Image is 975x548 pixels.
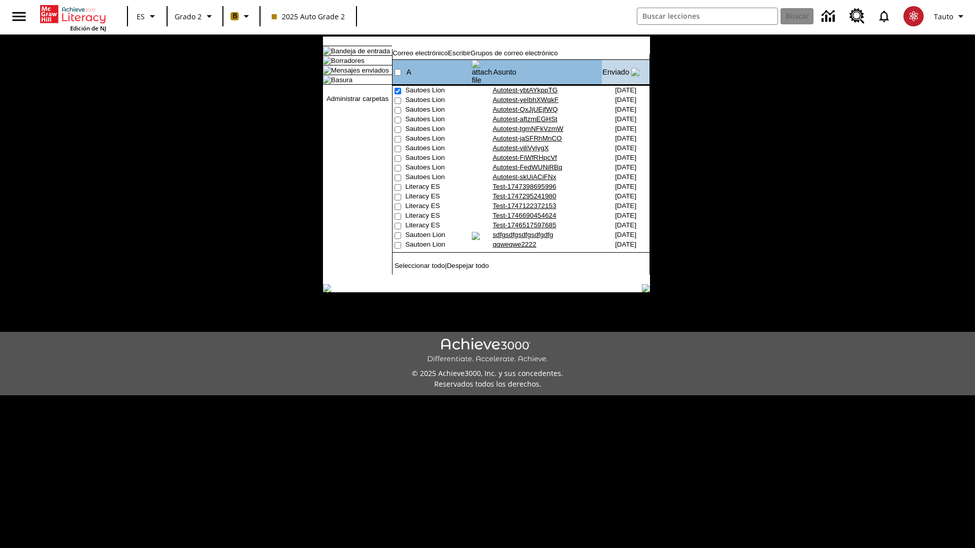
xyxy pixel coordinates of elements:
[816,3,843,30] a: Centro de información
[405,154,471,163] td: Sautoes Lion
[405,231,471,241] td: Sautoen Lion
[406,68,411,76] a: A
[331,76,352,84] a: Basura
[615,163,636,171] nobr: [DATE]
[427,338,548,364] img: Achieve3000 Differentiate Accelerate Achieve
[233,10,237,22] span: B
[615,115,636,123] nobr: [DATE]
[471,49,558,57] a: Grupos de correo electrónico
[493,125,563,132] a: Autotest-tgmNFkVzmW
[405,212,471,221] td: Literacy ES
[631,68,639,76] img: arrow_down.gif
[493,212,556,219] a: Test-1746690454624
[493,106,558,113] a: Autotest-QxJjUEjfWQ
[493,173,556,181] a: Autotest-skUiACiFNx
[615,144,636,152] nobr: [DATE]
[448,49,470,57] a: Escribir
[493,221,556,229] a: Test-1746517597685
[493,144,549,152] a: Autotest-viliVyIygX
[493,68,516,76] a: Asunto
[843,3,871,30] a: Centro de recursos, Se abrirá en una pestaña nueva.
[405,173,471,183] td: Sautoes Lion
[405,241,471,250] td: Sautoen Lion
[70,24,106,32] span: Edición de NJ
[393,49,448,57] a: Correo electrónico
[331,47,390,55] a: Bandeja de entrada
[327,95,388,102] a: Administrar carpetas
[493,134,562,142] a: Autotest-jaSFRhMnCO
[131,7,164,25] button: Lenguaje: ES, Selecciona un idioma
[493,86,558,94] a: Autotest-ybtAYkppTG
[226,7,256,25] button: Boost El color de la clase es anaranjado claro. Cambiar el color de la clase.
[472,60,492,84] img: attach file
[405,86,471,96] td: Sautoes Lion
[934,11,953,22] span: Tauto
[323,56,331,64] img: folder_icon.gif
[615,96,636,104] nobr: [DATE]
[615,212,636,219] nobr: [DATE]
[272,11,345,22] span: 2025 Auto Grade 2
[615,154,636,161] nobr: [DATE]
[40,3,106,32] div: Portada
[493,154,557,161] a: Autotest-FiWfRHpcVf
[323,284,331,292] img: table_footer_left.gif
[615,125,636,132] nobr: [DATE]
[930,7,971,25] button: Perfil/Configuración
[493,163,562,171] a: Autotest-FedWUNiRBq
[323,47,331,55] img: folder_icon.gif
[331,57,365,64] a: Borradores
[493,96,559,104] a: Autotest-yeIbhXWqkF
[405,221,471,231] td: Literacy ES
[615,134,636,142] nobr: [DATE]
[602,68,629,76] a: Enviado
[137,11,145,22] span: ES
[405,202,471,212] td: Literacy ES
[615,106,636,113] nobr: [DATE]
[615,231,636,238] nobr: [DATE]
[405,163,471,173] td: Sautoes Lion
[493,231,553,238] a: sdfgsdfgsdfgsdfgdfg
[493,183,556,190] a: Test-1747398695996
[871,3,897,29] a: Notificaciones
[405,192,471,202] td: Literacy ES
[171,7,219,25] button: Grado: Grado 2, Elige un grado
[493,241,536,248] a: qqweqwe2222
[405,106,471,115] td: Sautoes Lion
[615,202,636,210] nobr: [DATE]
[897,3,930,29] button: Escoja un nuevo avatar
[615,173,636,181] nobr: [DATE]
[903,6,924,26] img: avatar image
[405,96,471,106] td: Sautoes Lion
[493,115,557,123] a: Autotest-afIzmEGHSt
[4,2,34,31] button: Abrir el menú lateral
[615,192,636,200] nobr: [DATE]
[615,221,636,229] nobr: [DATE]
[447,262,489,269] a: Despejar todo
[323,66,331,74] img: folder_icon_pick.gif
[493,192,556,200] a: Test-1747295241980
[493,202,556,210] a: Test-1747122372153
[405,125,471,134] td: Sautoes Lion
[323,76,331,84] img: folder_icon.gif
[393,262,489,269] td: |
[642,284,650,292] img: table_footer_right.gif
[405,144,471,154] td: Sautoes Lion
[472,232,480,240] img: attach_icon.gif
[175,11,202,22] span: Grado 2
[331,66,389,74] a: Mensajes enviados
[615,183,636,190] nobr: [DATE]
[395,262,445,269] a: Seleccionar todo
[405,134,471,144] td: Sautoes Lion
[615,241,636,248] nobr: [DATE]
[405,115,471,125] td: Sautoes Lion
[405,183,471,192] td: Literacy ES
[615,86,636,94] nobr: [DATE]
[637,8,777,24] input: Buscar campo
